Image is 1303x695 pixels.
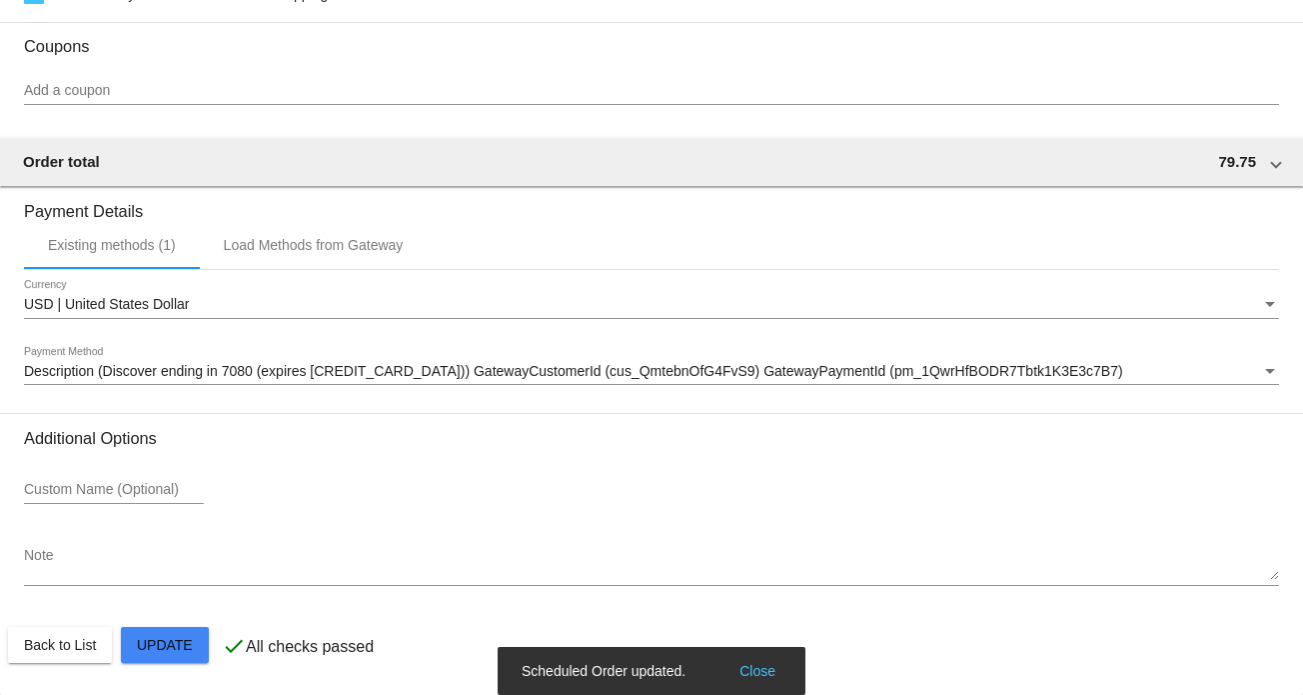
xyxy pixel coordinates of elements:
[48,237,176,253] div: Existing methods (1)
[24,296,189,312] span: USD | United States Dollar
[24,637,96,653] span: Back to List
[24,22,1279,56] h3: Coupons
[1218,153,1256,170] span: 79.75
[8,627,112,663] button: Back to List
[24,482,204,498] input: Custom Name (Optional)
[24,364,1279,380] mat-select: Payment Method
[246,638,374,656] p: All checks passed
[24,83,1279,99] input: Add a coupon
[24,429,1279,448] h3: Additional Options
[733,661,781,681] button: Close
[224,237,404,253] div: Load Methods from Gateway
[222,634,246,658] mat-icon: check
[137,637,193,653] span: Update
[24,297,1279,313] mat-select: Currency
[121,627,209,663] button: Update
[23,153,100,170] span: Order total
[522,661,781,681] simple-snack-bar: Scheduled Order updated.
[24,363,1123,379] span: Description (Discover ending in 7080 (expires [CREDIT_CARD_DATA])) GatewayCustomerId (cus_QmtebnO...
[24,187,1279,221] h3: Payment Details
